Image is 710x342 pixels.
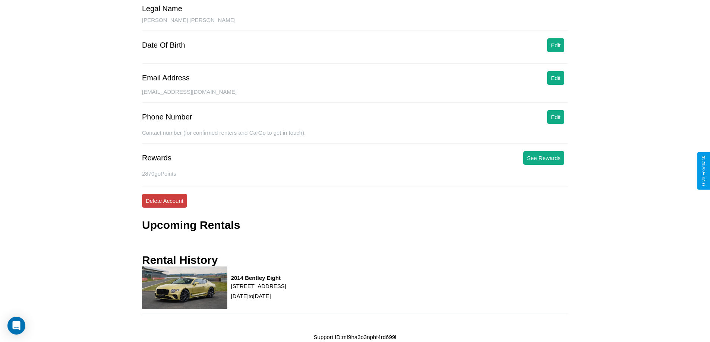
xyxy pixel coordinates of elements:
[142,194,187,208] button: Delete Account
[7,317,25,335] div: Open Intercom Messenger
[231,291,286,301] p: [DATE] to [DATE]
[142,17,568,31] div: [PERSON_NAME] [PERSON_NAME]
[142,89,568,103] div: [EMAIL_ADDRESS][DOMAIN_NAME]
[142,154,171,162] div: Rewards
[142,41,185,49] div: Date Of Birth
[142,4,182,13] div: Legal Name
[547,71,564,85] button: Edit
[547,38,564,52] button: Edit
[142,74,190,82] div: Email Address
[231,281,286,291] p: [STREET_ADDRESS]
[142,113,192,121] div: Phone Number
[142,266,227,309] img: rental
[142,254,218,266] h3: Rental History
[231,275,286,281] h3: 2014 Bentley Eight
[142,130,568,144] div: Contact number (for confirmed renters and CarGo to get in touch).
[142,169,568,179] p: 2870 goPoints
[701,156,706,186] div: Give Feedback
[523,151,564,165] button: See Rewards
[314,332,397,342] p: Support ID: mf9ha3o3nphf4rd699l
[547,110,564,124] button: Edit
[142,219,240,231] h3: Upcoming Rentals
